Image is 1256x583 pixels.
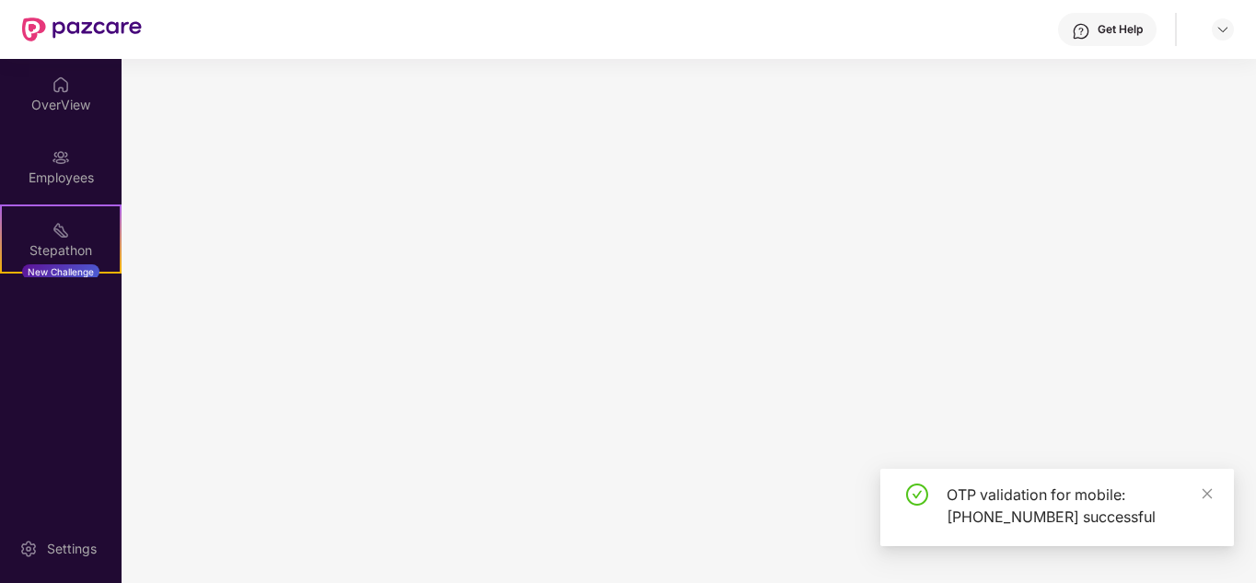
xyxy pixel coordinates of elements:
[906,484,928,506] span: check-circle
[52,76,70,94] img: svg+xml;base64,PHN2ZyBpZD0iSG9tZSIgeG1sbnM9Imh0dHA6Ly93d3cudzMub3JnLzIwMDAvc3ZnIiB3aWR0aD0iMjAiIG...
[41,540,102,558] div: Settings
[22,264,99,279] div: New Challenge
[52,148,70,167] img: svg+xml;base64,PHN2ZyBpZD0iRW1wbG95ZWVzIiB4bWxucz0iaHR0cDovL3d3dy53My5vcmcvMjAwMC9zdmciIHdpZHRoPS...
[52,221,70,239] img: svg+xml;base64,PHN2ZyB4bWxucz0iaHR0cDovL3d3dy53My5vcmcvMjAwMC9zdmciIHdpZHRoPSIyMSIgaGVpZ2h0PSIyMC...
[1072,22,1090,41] img: svg+xml;base64,PHN2ZyBpZD0iSGVscC0zMngzMiIgeG1sbnM9Imh0dHA6Ly93d3cudzMub3JnLzIwMDAvc3ZnIiB3aWR0aD...
[1098,22,1143,37] div: Get Help
[19,540,38,558] img: svg+xml;base64,PHN2ZyBpZD0iU2V0dGluZy0yMHgyMCIgeG1sbnM9Imh0dHA6Ly93d3cudzMub3JnLzIwMDAvc3ZnIiB3aW...
[22,17,142,41] img: New Pazcare Logo
[1201,487,1214,500] span: close
[1215,22,1230,37] img: svg+xml;base64,PHN2ZyBpZD0iRHJvcGRvd24tMzJ4MzIiIHhtbG5zPSJodHRwOi8vd3d3LnczLm9yZy8yMDAwL3N2ZyIgd2...
[2,241,120,260] div: Stepathon
[947,484,1212,528] div: OTP validation for mobile: [PHONE_NUMBER] successful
